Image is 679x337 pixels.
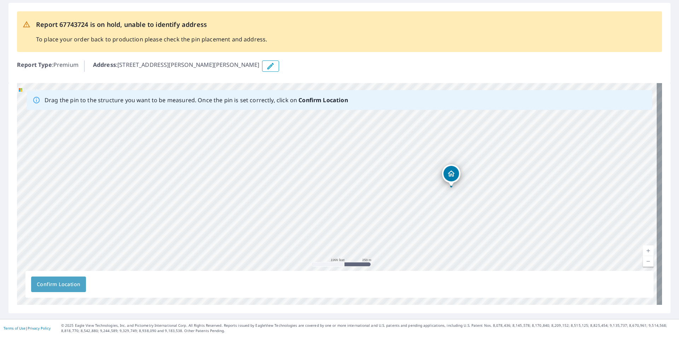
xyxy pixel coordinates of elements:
[31,277,86,292] button: Confirm Location
[4,326,25,331] a: Terms of Use
[442,164,460,186] div: Dropped pin, building 1, Residential property, 25 MACDONALD RD GLADSTONE, NB E5L1N3
[36,35,267,43] p: To place your order back to production please check the pin placement and address.
[4,326,51,330] p: |
[36,20,267,29] p: Report 67743724 is on hold, unable to identify address
[643,256,654,267] a: Current Level 15, Zoom Out
[28,326,51,331] a: Privacy Policy
[643,245,654,256] a: Current Level 15, Zoom In
[17,60,79,72] p: : Premium
[298,96,348,104] b: Confirm Location
[93,61,116,69] b: Address
[93,60,260,72] p: : [STREET_ADDRESS][PERSON_NAME][PERSON_NAME]
[61,323,675,333] p: © 2025 Eagle View Technologies, Inc. and Pictometry International Corp. All Rights Reserved. Repo...
[37,280,80,289] span: Confirm Location
[45,96,348,104] p: Drag the pin to the structure you want to be measured. Once the pin is set correctly, click on
[17,61,52,69] b: Report Type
